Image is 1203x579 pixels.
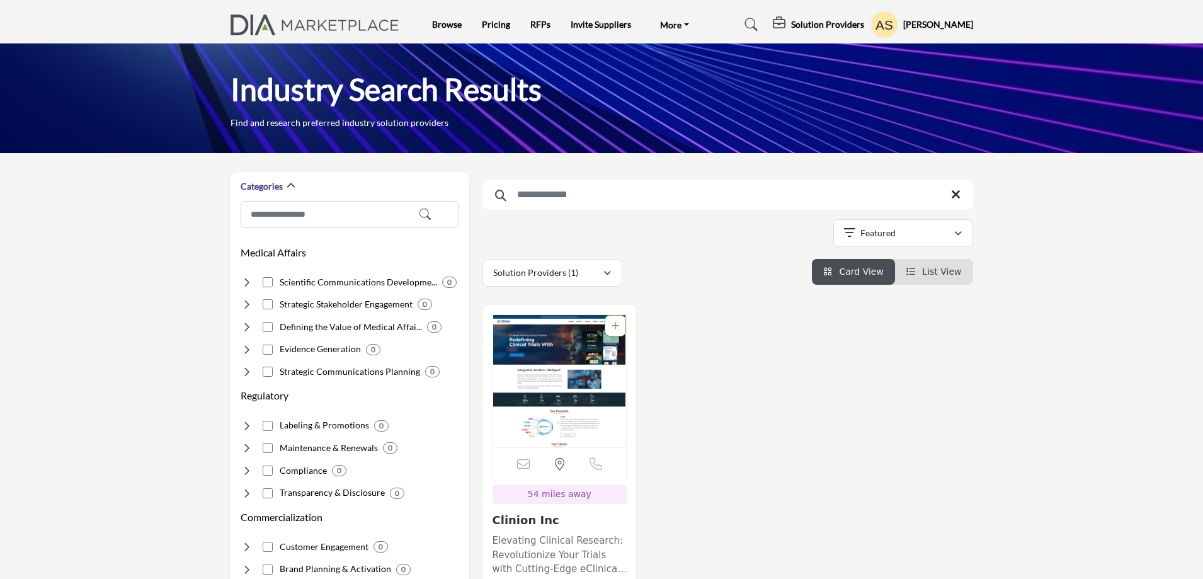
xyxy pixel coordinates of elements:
b: 0 [423,300,427,309]
h4: Strategic Stakeholder Engagement: Interacting with key opinion leaders and advocacy partners. [280,298,413,311]
div: 0 Results For Strategic Communications Planning [425,366,440,377]
input: Search Category [241,201,459,228]
div: 0 Results For Maintenance & Renewals [383,442,397,454]
b: 0 [388,444,392,452]
b: 0 [447,278,452,287]
input: Select Scientific Communications Development checkbox [263,277,273,287]
div: 0 Results For Defining the Value of Medical Affairs [427,321,442,333]
input: Search Keyword [482,180,973,210]
h4: Labeling & Promotions: Determining safe product use specifications and claims. [280,419,369,432]
a: View List [906,267,962,277]
input: Select Compliance checkbox [263,466,273,476]
a: Open Listing in new tab [493,315,627,447]
b: 0 [379,421,384,430]
h1: Industry Search Results [231,70,542,109]
b: 0 [337,466,341,475]
h4: Compliance: Local and global regulatory compliance. [280,464,327,477]
b: 0 [432,323,436,331]
button: Regulatory [241,388,288,403]
input: Select Labeling & Promotions checkbox [263,421,273,431]
b: 0 [379,542,383,551]
a: View Card [823,267,884,277]
h3: Clinion Inc [493,513,627,527]
a: Browse [432,19,462,30]
button: Solution Providers (1) [482,259,622,287]
a: Pricing [482,19,510,30]
input: Select Defining the Value of Medical Affairs checkbox [263,322,273,332]
p: Elevating Clinical Research: Revolutionize Your Trials with Cutting-Edge eClinical Innovation Spe... [493,534,627,576]
input: Select Maintenance & Renewals checkbox [263,443,273,453]
a: Elevating Clinical Research: Revolutionize Your Trials with Cutting-Edge eClinical Innovation Spe... [493,530,627,576]
b: 0 [430,367,435,376]
a: Search [733,14,766,35]
h2: Categories [241,180,283,193]
a: Clinion Inc [493,513,559,527]
button: Featured [833,219,973,247]
span: List View [922,267,961,277]
img: Site Logo [231,14,406,35]
b: 0 [371,345,375,354]
p: Featured [860,227,896,239]
h4: Scientific Communications Development: Creating scientific content showcasing clinical evidence. [280,276,437,289]
div: 0 Results For Brand Planning & Activation [396,564,411,575]
b: 0 [395,489,399,498]
h4: Strategic Communications Planning: Developing publication plans demonstrating product benefits an... [280,365,420,378]
span: 54 miles away [528,489,591,499]
div: 0 Results For Transparency & Disclosure [390,488,404,499]
div: 0 Results For Customer Engagement [373,541,388,553]
div: 0 Results For Labeling & Promotions [374,420,389,432]
h4: Maintenance & Renewals: Maintaining marketing authorizations and safety reporting. [280,442,378,454]
img: Clinion Inc [493,315,627,447]
div: 0 Results For Evidence Generation [366,344,380,355]
span: Card View [839,267,883,277]
div: 0 Results For Compliance [332,465,346,476]
a: Add To List [612,321,619,331]
input: Select Strategic Stakeholder Engagement checkbox [263,299,273,309]
div: Solution Providers [773,17,864,32]
h4: Defining the Value of Medical Affairs [280,321,422,333]
li: List View [895,259,973,285]
p: Solution Providers (1) [493,267,578,279]
a: RFPs [530,19,550,30]
h4: Evidence Generation: Research to support clinical and economic value claims. [280,343,361,355]
button: Commercialization [241,510,322,525]
a: More [651,16,698,33]
h4: Brand Planning & Activation: Developing and executing commercial launch strategies. [280,563,391,575]
a: Invite Suppliers [571,19,631,30]
input: Select Strategic Communications Planning checkbox [263,367,273,377]
li: Card View [812,259,895,285]
h5: Solution Providers [791,19,864,30]
div: 0 Results For Strategic Stakeholder Engagement [418,299,432,310]
button: Show hide supplier dropdown [870,11,898,38]
h4: Transparency & Disclosure: Transparency & Disclosure [280,486,385,499]
p: Find and research preferred industry solution providers [231,117,448,129]
input: Select Transparency & Disclosure checkbox [263,488,273,498]
h5: [PERSON_NAME] [903,18,973,31]
input: Select Customer Engagement checkbox [263,542,273,552]
h4: Customer Engagement: Understanding and optimizing patient experience across channels. [280,541,368,553]
b: 0 [401,565,406,574]
div: 0 Results For Scientific Communications Development [442,277,457,288]
button: Medical Affairs [241,245,306,260]
input: Select Brand Planning & Activation checkbox [263,565,273,575]
input: Select Evidence Generation checkbox [263,345,273,355]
